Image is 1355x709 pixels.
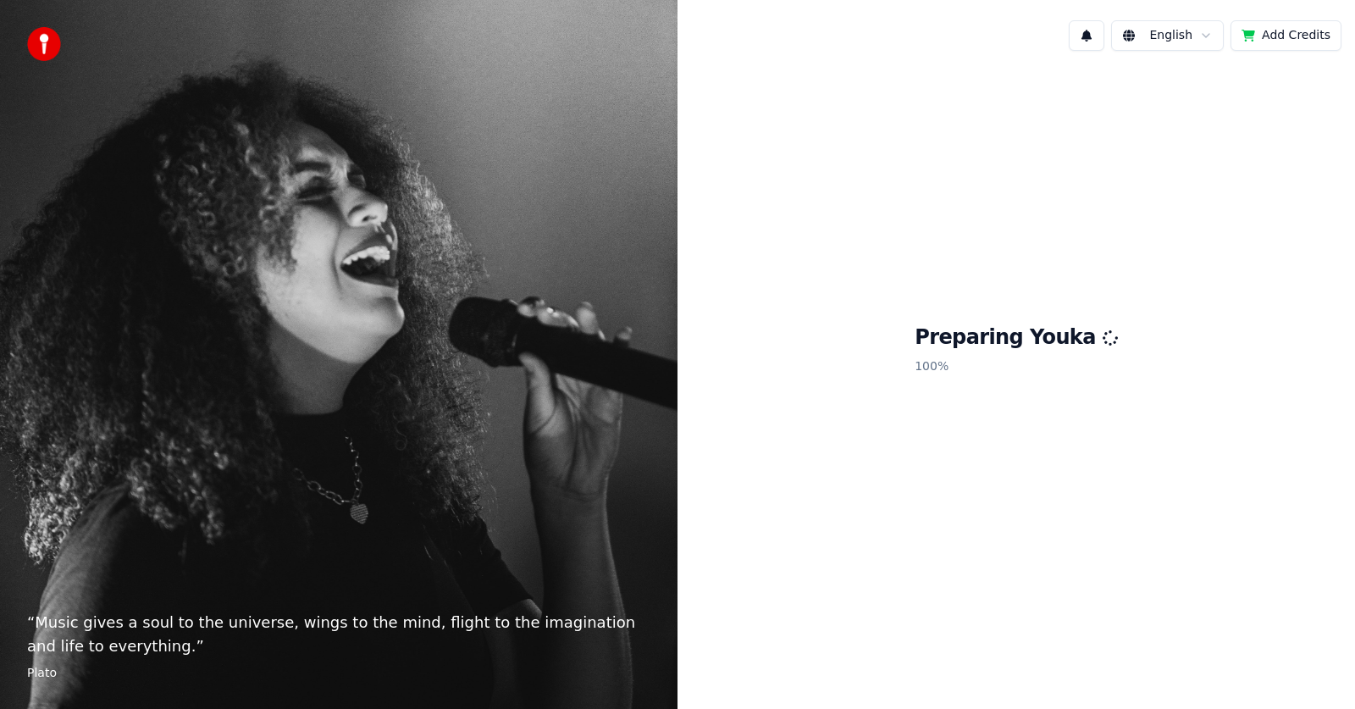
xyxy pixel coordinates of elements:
h1: Preparing Youka [915,324,1118,352]
img: youka [27,27,61,61]
p: “ Music gives a soul to the universe, wings to the mind, flight to the imagination and life to ev... [27,611,650,658]
footer: Plato [27,665,650,682]
button: Add Credits [1231,20,1341,51]
p: 100 % [915,352,1118,382]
